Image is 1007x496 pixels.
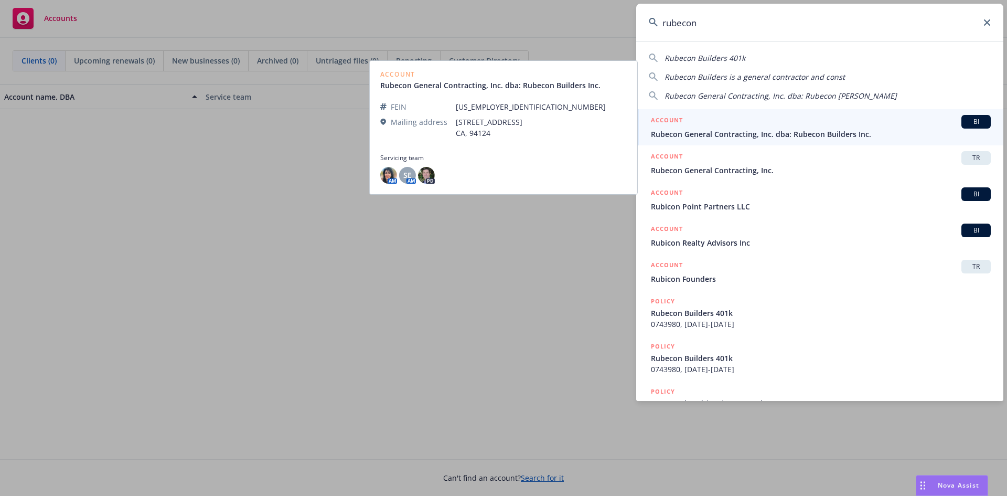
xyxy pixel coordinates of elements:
[651,296,675,307] h5: POLICY
[651,386,675,397] h5: POLICY
[651,398,991,409] span: Contract bond | Swinerton/Rubecon JV
[636,335,1003,381] a: POLICYRubecon Builders 401k0743980, [DATE]-[DATE]
[651,260,683,272] h5: ACCOUNT
[651,319,991,330] span: 0743980, [DATE]-[DATE]
[651,364,991,375] span: 0743980, [DATE]-[DATE]
[966,189,987,199] span: BI
[636,218,1003,254] a: ACCOUNTBIRubicon Realty Advisors Inc
[665,53,745,63] span: Rubecon Builders 401k
[636,290,1003,335] a: POLICYRubecon Builders 401k0743980, [DATE]-[DATE]
[651,308,991,319] span: Rubecon Builders 401k
[651,151,683,164] h5: ACCOUNT
[636,254,1003,290] a: ACCOUNTTRRubicon Founders
[966,153,987,163] span: TR
[651,341,675,352] h5: POLICY
[966,226,987,235] span: BI
[966,117,987,126] span: BI
[651,115,683,128] h5: ACCOUNT
[636,145,1003,182] a: ACCOUNTTRRubecon General Contracting, Inc.
[636,109,1003,145] a: ACCOUNTBIRubecon General Contracting, Inc. dba: Rubecon Builders Inc.
[916,475,988,496] button: Nova Assist
[938,481,979,490] span: Nova Assist
[636,182,1003,218] a: ACCOUNTBIRubicon Point Partners LLC
[651,237,991,248] span: Rubicon Realty Advisors Inc
[651,353,991,364] span: Rubecon Builders 401k
[665,91,897,101] span: Rubecon General Contracting, Inc. dba: Rubecon [PERSON_NAME]
[636,381,1003,426] a: POLICYContract bond | Swinerton/Rubecon JV
[651,129,991,140] span: Rubecon General Contracting, Inc. dba: Rubecon Builders Inc.
[651,273,991,284] span: Rubicon Founders
[651,201,991,212] span: Rubicon Point Partners LLC
[651,165,991,176] span: Rubecon General Contracting, Inc.
[966,262,987,271] span: TR
[665,72,845,82] span: Rubecon Builders is a general contractor and const
[651,187,683,200] h5: ACCOUNT
[916,476,929,495] div: Drag to move
[651,224,683,236] h5: ACCOUNT
[636,4,1003,41] input: Search...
